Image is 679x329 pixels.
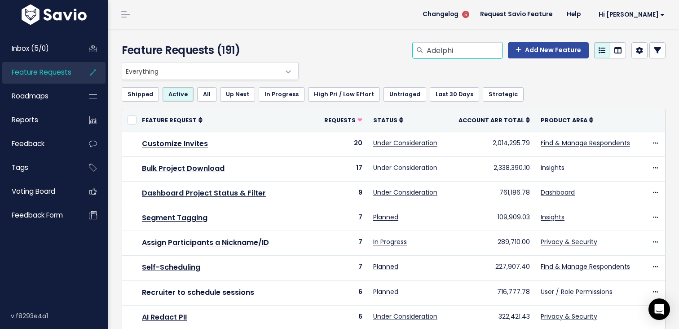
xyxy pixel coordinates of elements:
a: Up Next [220,87,255,102]
td: 289,710.00 [453,231,535,256]
span: Product Area [541,116,587,124]
a: Roadmaps [2,86,75,107]
input: Search features... [426,42,503,58]
a: Dashboard Project Status & Filter [142,188,266,198]
span: Requests [324,116,356,124]
a: Request Savio Feature [473,8,560,21]
span: Tags [12,163,28,172]
a: Untriaged [384,87,426,102]
a: Feature Requests [2,62,75,83]
td: 6 [319,280,368,305]
a: Add New Feature [508,42,589,58]
div: v.f8293e4a1 [11,304,108,328]
span: Account ARR Total [459,116,524,124]
span: Reports [12,115,38,124]
a: In Progress [373,237,407,246]
span: Inbox (5/0) [12,44,49,53]
a: AI Redact PII [142,312,187,322]
a: Feedback form [2,205,75,226]
img: logo-white.9d6f32f41409.svg [19,4,89,25]
a: Hi [PERSON_NAME] [588,8,672,22]
a: Shipped [122,87,159,102]
a: Privacy & Security [541,237,597,246]
a: Feedback [2,133,75,154]
td: 2,014,295.79 [453,132,535,156]
a: Planned [373,262,398,271]
a: Status [373,116,403,124]
a: Help [560,8,588,21]
td: 20 [319,132,368,156]
a: All [197,87,216,102]
td: 7 [319,231,368,256]
a: Under Consideration [373,188,437,197]
span: Feedback [12,139,44,148]
span: Feedback form [12,210,63,220]
td: 9 [319,181,368,206]
span: Feature Request [142,116,197,124]
a: Account ARR Total [459,116,530,124]
span: Changelog [423,11,459,18]
a: Insights [541,213,564,222]
a: Strategic [483,87,524,102]
td: 2,338,390.10 [453,156,535,181]
td: 109,909.03 [453,206,535,231]
a: Find & Manage Respondents [541,262,630,271]
a: Dashboard [541,188,575,197]
a: Privacy & Security [541,312,597,321]
span: Feature Requests [12,67,71,77]
a: Bulk Project Download [142,163,225,173]
span: Voting Board [12,187,55,196]
a: Voting Board [2,181,75,202]
a: Inbox (5/0) [2,38,75,59]
a: User / Role Permissions [541,287,613,296]
a: Planned [373,213,398,222]
a: Last 30 Days [430,87,479,102]
ul: Filter feature requests [122,87,666,102]
a: Insights [541,163,564,172]
span: Everything [122,62,280,80]
a: Segment Tagging [142,213,207,223]
a: Assign Participants a Nickname/ID [142,237,269,248]
td: 227,907.40 [453,256,535,280]
a: High Pri / Low Effort [308,87,380,102]
td: 761,186.78 [453,181,535,206]
span: Hi [PERSON_NAME] [599,11,665,18]
a: Under Consideration [373,138,437,147]
a: Find & Manage Respondents [541,138,630,147]
span: Roadmaps [12,91,48,101]
a: Under Consideration [373,163,437,172]
h4: Feature Requests (191) [122,42,294,58]
td: 716,777.78 [453,280,535,305]
a: Customize Invites [142,138,208,149]
a: In Progress [259,87,304,102]
td: 17 [319,156,368,181]
span: 5 [462,11,469,18]
span: Status [373,116,397,124]
a: Self-Scheduling [142,262,200,272]
a: Product Area [541,116,593,124]
a: Planned [373,287,398,296]
span: Everything [122,62,299,80]
a: Feature Request [142,116,203,124]
a: Under Consideration [373,312,437,321]
div: Open Intercom Messenger [648,298,670,320]
td: 7 [319,206,368,231]
a: Requests [324,116,362,124]
a: Tags [2,157,75,178]
a: Reports [2,110,75,130]
a: Recruiter to schedule sessions [142,287,254,298]
td: 7 [319,256,368,280]
a: Active [163,87,194,102]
